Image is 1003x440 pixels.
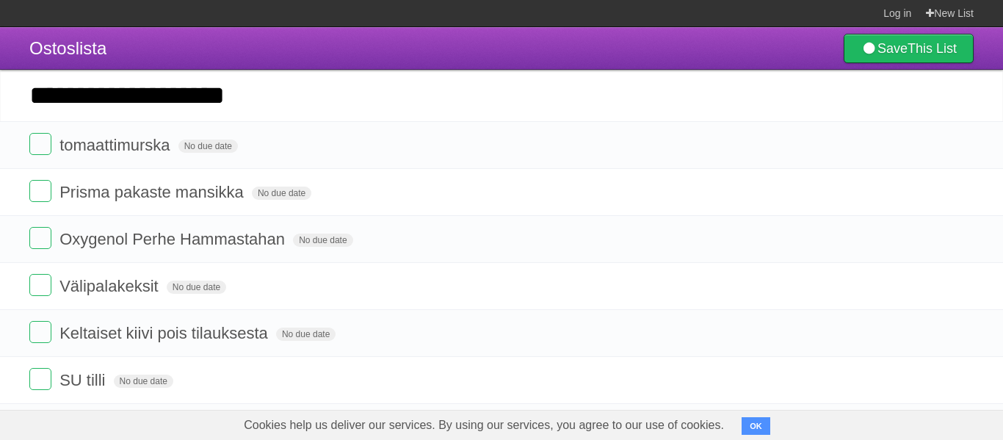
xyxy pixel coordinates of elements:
span: Oxygenol Perhe Hammastahan [59,230,289,248]
span: tomaattimurska [59,136,173,154]
span: No due date [276,328,336,341]
button: OK [742,417,770,435]
span: Ostoslista [29,38,106,58]
label: Done [29,321,51,343]
span: Prisma pakaste mansikka [59,183,247,201]
label: Done [29,368,51,390]
label: Done [29,227,51,249]
span: Keltaiset kiivi pois tilauksesta [59,324,272,342]
span: No due date [252,187,311,200]
span: No due date [114,375,173,388]
b: This List [908,41,957,56]
label: Done [29,133,51,155]
span: Cookies help us deliver our services. By using our services, you agree to our use of cookies. [229,411,739,440]
span: Välipalakeksit [59,277,162,295]
span: No due date [178,140,238,153]
label: Done [29,274,51,296]
span: SU tilli [59,371,109,389]
span: No due date [167,281,226,294]
a: SaveThis List [844,34,974,63]
span: No due date [293,234,352,247]
label: Done [29,180,51,202]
